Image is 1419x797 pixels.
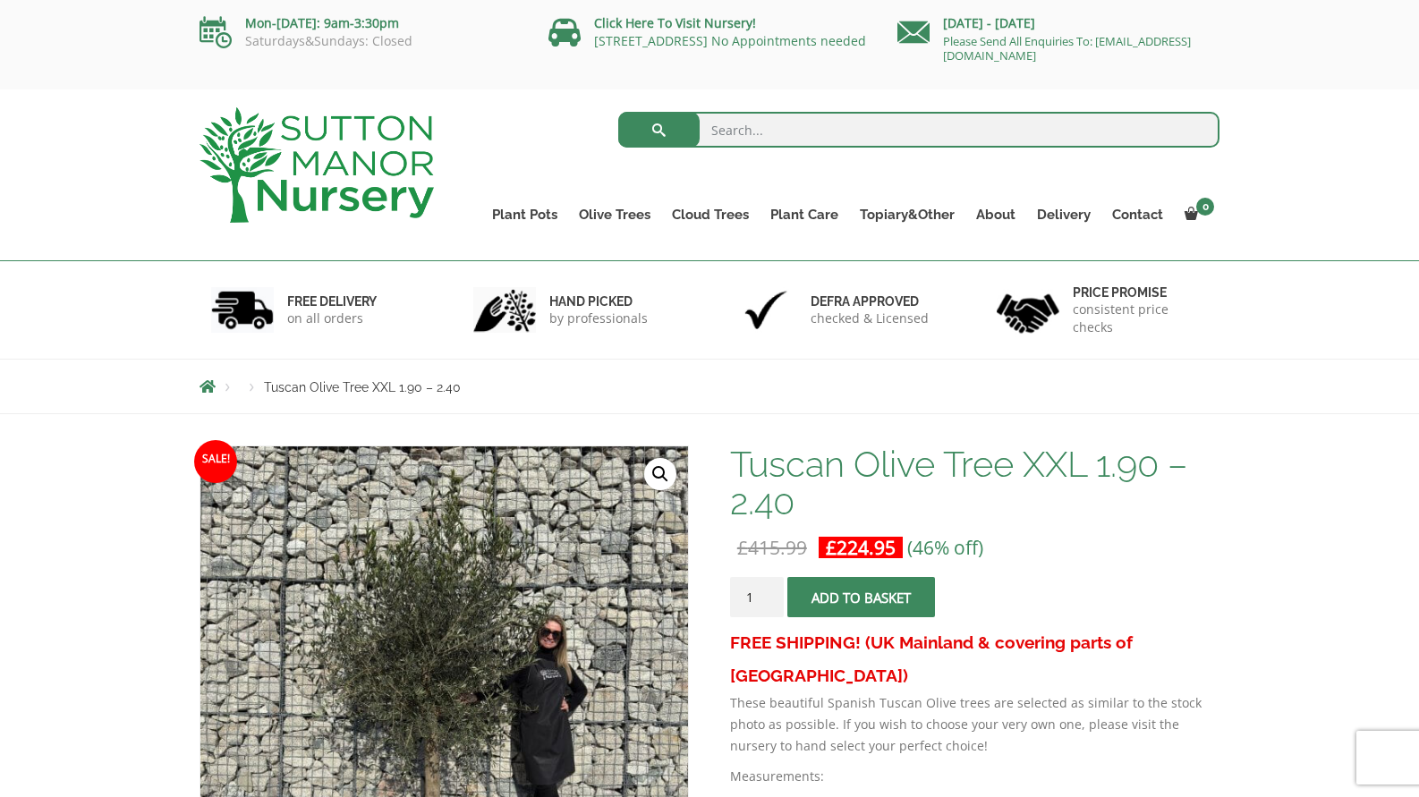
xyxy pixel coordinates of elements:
span: Sale! [194,440,237,483]
input: Search... [618,112,1220,148]
a: Please Send All Enquiries To: [EMAIL_ADDRESS][DOMAIN_NAME] [943,33,1191,64]
a: Topiary&Other [849,202,965,227]
span: £ [737,535,748,560]
p: consistent price checks [1073,301,1209,336]
h6: Defra approved [811,293,929,309]
a: Plant Care [760,202,849,227]
span: £ [826,535,837,560]
a: Cloud Trees [661,202,760,227]
img: 2.jpg [473,287,536,333]
input: Product quantity [730,577,784,617]
a: 0 [1174,202,1219,227]
h3: FREE SHIPPING! (UK Mainland & covering parts of [GEOGRAPHIC_DATA]) [730,626,1219,692]
h6: hand picked [549,293,648,309]
img: 4.jpg [997,283,1059,337]
bdi: 415.99 [737,535,807,560]
nav: Breadcrumbs [200,379,1219,394]
p: Measurements: [730,766,1219,787]
a: [STREET_ADDRESS] No Appointments needed [594,32,866,49]
h6: Price promise [1073,284,1209,301]
h1: Tuscan Olive Tree XXL 1.90 – 2.40 [730,445,1219,521]
p: Mon-[DATE]: 9am-3:30pm [200,13,522,34]
p: [DATE] - [DATE] [897,13,1219,34]
a: Olive Trees [568,202,661,227]
a: Click Here To Visit Nursery! [594,14,756,31]
a: Plant Pots [481,202,568,227]
p: checked & Licensed [811,309,929,327]
p: These beautiful Spanish Tuscan Olive trees are selected as similar to the stock photo as possible... [730,692,1219,757]
img: 1.jpg [211,287,274,333]
button: Add to basket [787,577,935,617]
span: (46% off) [907,535,983,560]
img: 3.jpg [735,287,797,333]
span: Tuscan Olive Tree XXL 1.90 – 2.40 [264,380,461,394]
a: Delivery [1026,202,1101,227]
img: logo [200,107,434,223]
a: About [965,202,1026,227]
p: by professionals [549,309,648,327]
a: View full-screen image gallery [644,458,676,490]
h6: FREE DELIVERY [287,293,377,309]
bdi: 224.95 [826,535,896,560]
p: on all orders [287,309,377,327]
a: Contact [1101,202,1174,227]
p: Saturdays&Sundays: Closed [200,34,522,48]
span: 0 [1196,198,1214,216]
